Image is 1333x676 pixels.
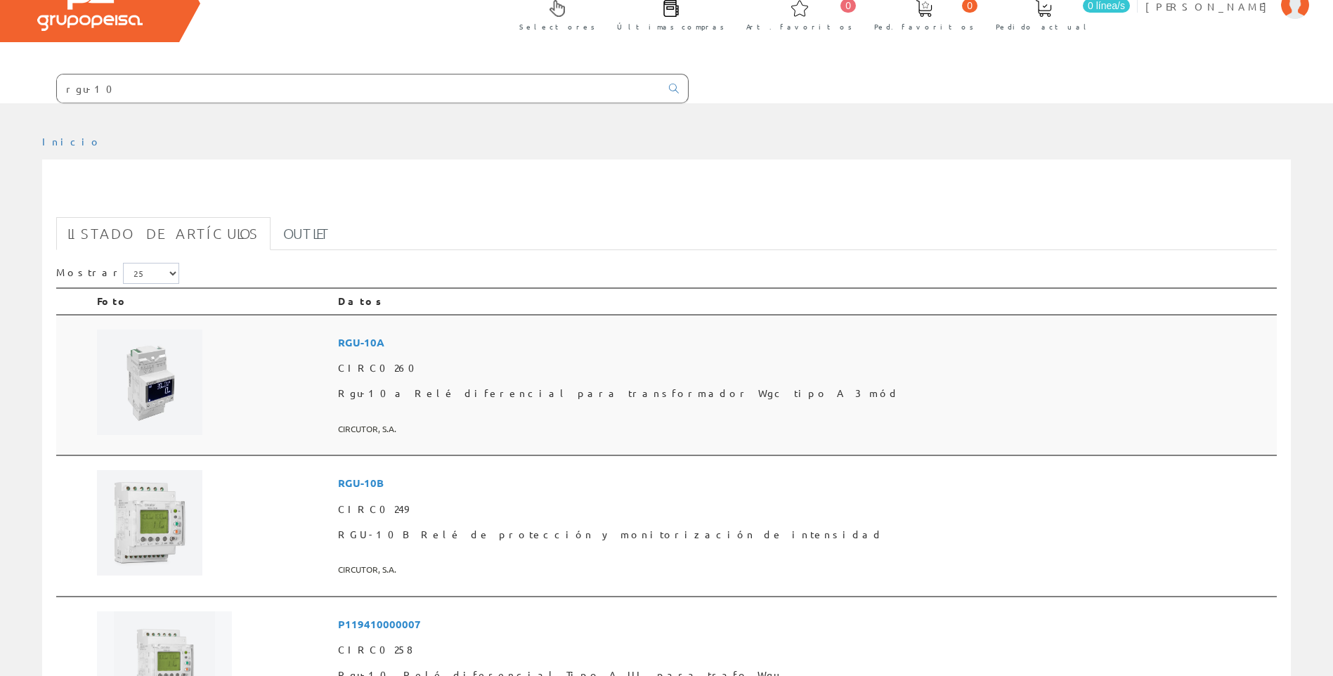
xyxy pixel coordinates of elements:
span: RGU-10A [338,330,1271,356]
h1: rgu-10 [56,182,1277,210]
select: Mostrar [123,263,179,284]
img: Foto artículo Rgu-10a Relé diferencial para transformador Wgc tipo A 3 mód (150x150) [97,330,202,435]
span: RGU-10B Relé de protección y monitorización de intensidad [338,522,1271,547]
span: CIRC0258 [338,637,1271,663]
img: Foto artículo RGU-10B Relé de protección y monitorización de intensidad (150x150) [97,470,202,576]
span: Selectores [519,20,595,34]
th: Datos [332,288,1277,315]
span: Últimas compras [617,20,724,34]
a: Outlet [272,217,342,250]
span: RGU-10B [338,470,1271,496]
span: CIRC0249 [338,497,1271,522]
span: CIRC0260 [338,356,1271,381]
th: Foto [91,288,332,315]
input: Buscar ... [57,74,661,103]
span: CIRCUTOR, S.A. [338,558,1271,581]
label: Mostrar [56,263,179,284]
a: Listado de artículos [56,217,271,250]
a: Inicio [42,135,102,148]
span: Pedido actual [996,20,1091,34]
span: CIRCUTOR, S.A. [338,417,1271,441]
span: Rgu-10a Relé diferencial para transformador Wgc tipo A 3 mód [338,381,1271,406]
span: Ped. favoritos [874,20,974,34]
span: Art. favoritos [746,20,852,34]
span: P119410000007 [338,611,1271,637]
